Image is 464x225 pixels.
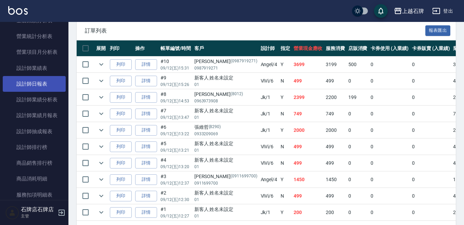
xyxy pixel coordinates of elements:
td: Y [279,89,292,105]
a: 商品消耗明細 [3,171,66,187]
p: 主管 [21,213,56,219]
div: [PERSON_NAME] [194,58,257,65]
div: 新客人 姓名未設定 [194,74,257,82]
p: 0987919271 [194,65,257,71]
p: 0933209069 [194,131,257,137]
div: [PERSON_NAME] [194,91,257,98]
td: 0 [369,139,410,155]
th: 操作 [133,40,159,57]
th: 帳單編號/時間 [159,40,193,57]
td: Angel /4 [259,172,279,188]
td: 499 [292,139,324,155]
a: 設計師業績分析表 [3,92,66,108]
div: 新客人 姓名未設定 [194,157,257,164]
th: 指定 [279,40,292,57]
div: 張維哲 [194,124,257,131]
p: 09/12 (五) 13:47 [160,114,191,121]
a: 營業項目月分析表 [3,44,66,60]
td: 0 [410,155,452,171]
td: ViVi /6 [259,73,279,89]
button: 登出 [429,5,456,17]
td: 200 [324,204,347,221]
p: 01 [194,213,257,219]
td: Jk /1 [259,204,279,221]
a: 詳情 [135,125,157,136]
td: 499 [324,188,347,204]
p: 09/12 (五) 12:27 [160,213,191,219]
a: 服務扣項明細表 [3,187,66,203]
td: 199 [347,89,369,105]
th: 營業現金應收 [292,40,324,57]
td: ViVi /6 [259,155,279,171]
div: 新客人 姓名未設定 [194,140,257,147]
td: 0 [410,188,452,204]
div: 新客人 姓名未設定 [194,206,257,213]
p: 09/12 (五) 14:53 [160,98,191,104]
td: 499 [324,73,347,89]
td: N [279,73,292,89]
h5: 石牌店石牌店 [21,206,56,213]
td: 0 [369,57,410,73]
td: 0 [369,204,410,221]
td: Y [279,172,292,188]
td: ViVi /6 [259,188,279,204]
th: 卡券販賣 (入業績) [410,40,452,57]
button: 報表匯出 [425,25,451,36]
p: 09/12 (五) 12:30 [160,197,191,203]
td: ViVi /6 [259,139,279,155]
button: save [374,4,388,18]
td: 0 [410,106,452,122]
td: N [279,106,292,122]
td: 749 [292,106,324,122]
p: 09/12 (五) 15:31 [160,65,191,71]
th: 展開 [94,40,108,57]
p: 01 [194,147,257,153]
p: 09/12 (五) 15:26 [160,82,191,88]
td: Y [279,204,292,221]
p: (8012) [231,91,243,98]
td: 0 [410,172,452,188]
button: 列印 [110,207,132,218]
button: 列印 [110,59,132,70]
td: 0 [347,188,369,204]
td: 0 [410,89,452,105]
button: expand row [96,59,106,70]
th: 服務消費 [324,40,347,57]
td: 0 [347,106,369,122]
td: 0 [369,122,410,138]
a: 詳情 [135,92,157,103]
p: 01 [194,82,257,88]
td: 0 [369,155,410,171]
button: expand row [96,158,106,168]
button: expand row [96,191,106,201]
td: N [279,188,292,204]
td: 0 [410,204,452,221]
button: expand row [96,76,106,86]
button: expand row [96,109,106,119]
a: 設計師業績月報表 [3,108,66,123]
td: #2 [159,188,193,204]
td: 0 [347,204,369,221]
button: 列印 [110,92,132,103]
a: 報表匯出 [425,27,451,34]
span: 訂單列表 [85,27,425,34]
td: N [279,155,292,171]
td: 2200 [324,89,347,105]
td: #10 [159,57,193,73]
div: 新客人 姓名未設定 [194,189,257,197]
td: 3699 [292,57,324,73]
td: 0 [347,172,369,188]
td: 0 [410,57,452,73]
td: 2000 [324,122,347,138]
p: (8290) [209,124,221,131]
button: expand row [96,92,106,102]
button: expand row [96,125,106,135]
td: 3199 [324,57,347,73]
img: Logo [8,6,28,15]
button: expand row [96,141,106,152]
a: 商品銷售排行榜 [3,155,66,171]
button: 列印 [110,141,132,152]
a: 設計師業績表 [3,60,66,76]
a: 詳情 [135,76,157,86]
td: 499 [292,155,324,171]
